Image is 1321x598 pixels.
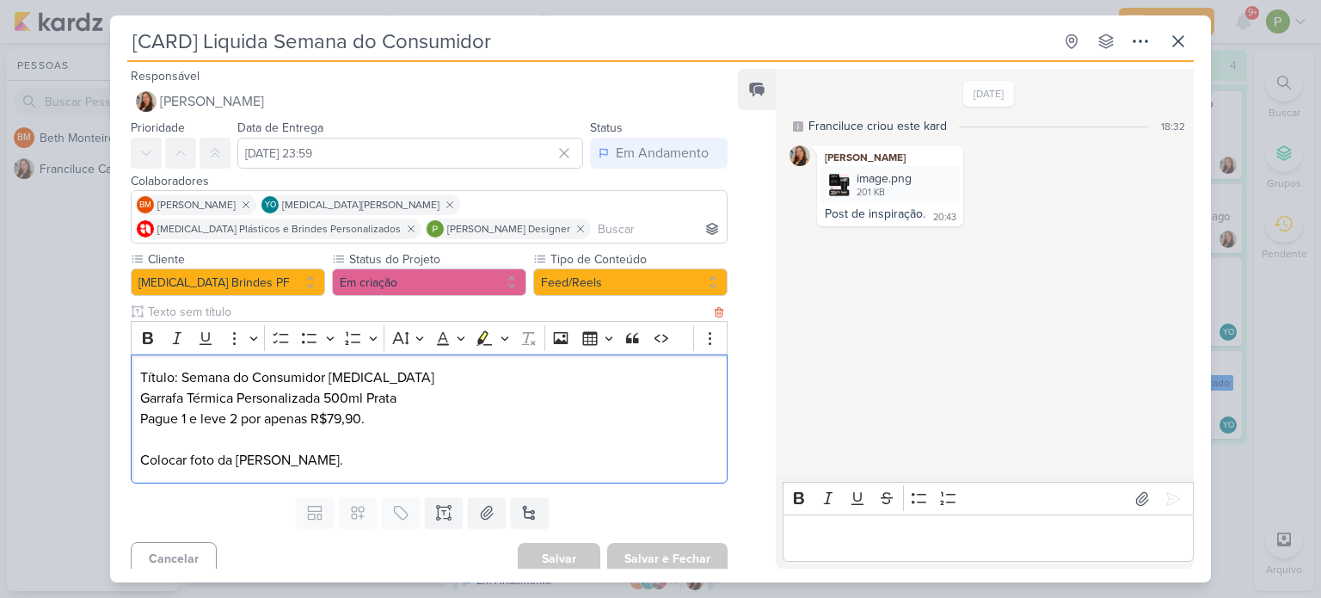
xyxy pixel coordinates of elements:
div: Editor toolbar [131,321,728,354]
div: Editor toolbar [783,482,1194,515]
div: Editor editing area: main [783,515,1194,562]
div: Beth Monteiro [137,196,154,213]
label: Data de Entrega [237,120,323,135]
span: [MEDICAL_DATA] Plásticos e Brindes Personalizados [157,221,401,237]
div: Colaboradores [131,172,728,190]
p: BM [139,201,151,210]
input: Texto sem título [144,303,710,321]
button: Feed/Reels [533,268,728,296]
span: [MEDICAL_DATA][PERSON_NAME] [282,197,439,213]
div: image.png [857,170,912,188]
p: Colocar foto da [PERSON_NAME]. [140,450,718,471]
button: Em Andamento [590,138,728,169]
button: Em criação [332,268,526,296]
button: Cancelar [131,542,217,576]
div: Post de inspiração. [825,207,925,221]
button: [MEDICAL_DATA] Brindes PF [131,268,325,296]
div: 20:43 [933,211,956,225]
img: Allegra Plásticos e Brindes Personalizados [137,220,154,237]
button: [PERSON_NAME] [131,86,728,117]
label: Cliente [146,250,325,268]
input: Kard Sem Título [127,26,1053,57]
label: Tipo de Conteúdo [549,250,728,268]
label: Status do Projeto [347,250,526,268]
img: Franciluce Carvalho [136,91,157,112]
div: 201 KB [857,186,912,200]
p: Título: Semana do Consumidor [MEDICAL_DATA] [140,367,718,388]
img: saVC5QmKXDpemo6TCEDSVowiNQBLkYMuW5PZ8IIa.png [827,173,851,197]
label: Status [590,120,623,135]
label: Responsável [131,69,200,83]
img: Franciluce Carvalho [790,145,810,166]
span: [PERSON_NAME] Designer [447,221,570,237]
p: Pague 1 e leve 2 por apenas R$79,90. [140,409,718,429]
p: Garrafa Térmica Personalizada 500ml Prata [140,388,718,409]
input: Buscar [594,219,723,239]
span: [PERSON_NAME] [160,91,264,112]
span: [PERSON_NAME] [157,197,236,213]
div: [PERSON_NAME] [820,149,960,166]
div: Yasmin Oliveira [261,196,279,213]
div: 18:32 [1161,119,1185,134]
div: image.png [820,166,960,203]
div: Franciluce criou este kard [808,117,947,135]
label: Prioridade [131,120,185,135]
div: Em Andamento [616,143,709,163]
p: YO [265,201,276,210]
img: Paloma Paixão Designer [427,220,444,237]
input: Select a date [237,138,583,169]
div: Editor editing area: main [131,354,728,484]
